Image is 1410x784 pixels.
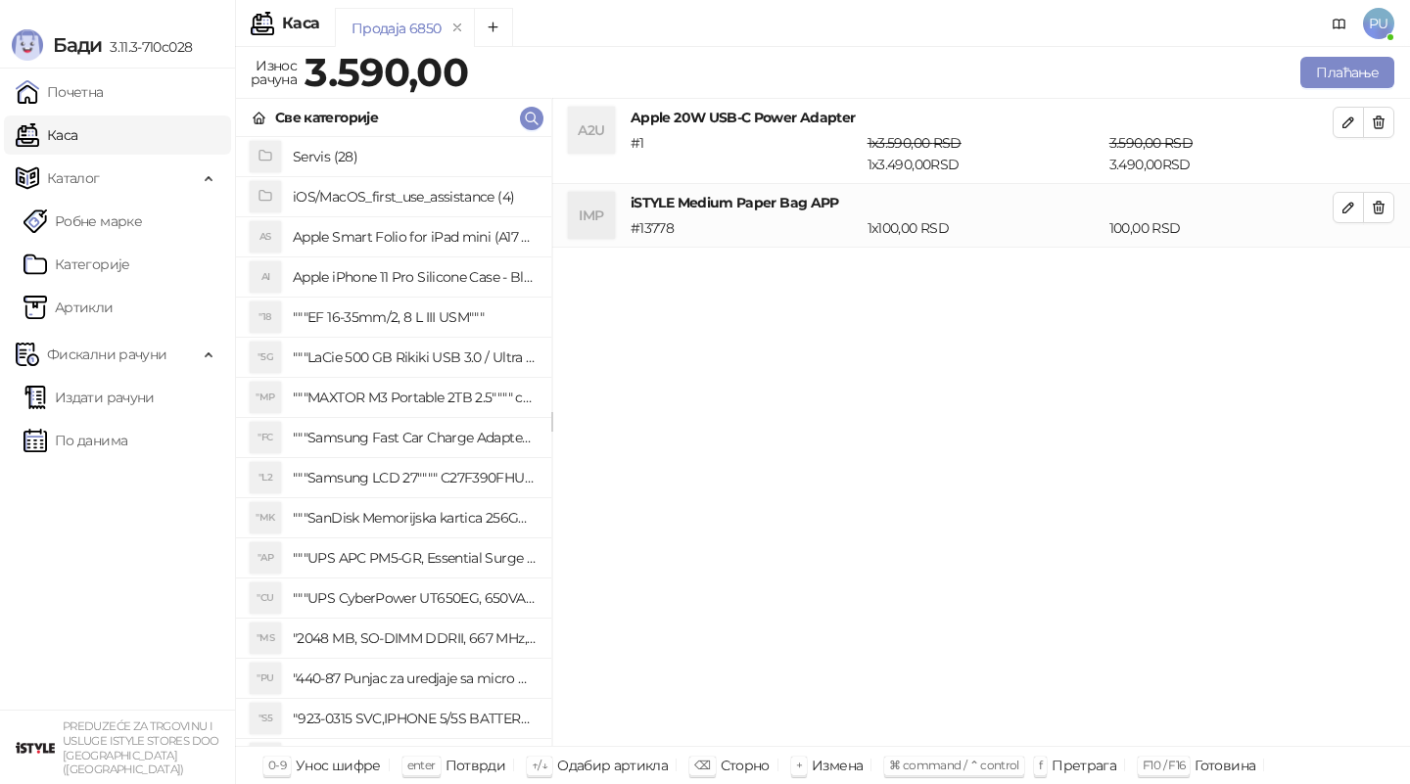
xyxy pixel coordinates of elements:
h4: """UPS CyberPower UT650EG, 650VA/360W , line-int., s_uko, desktop""" [293,582,536,614]
div: Износ рачуна [247,53,301,92]
button: Add tab [474,8,513,47]
div: Све категорије [275,107,378,128]
h4: "923-0315 SVC,IPHONE 5/5S BATTERY REMOVAL TRAY Držač za iPhone sa kojim se otvara display [293,703,536,734]
h4: """Samsung Fast Car Charge Adapter, brzi auto punja_, boja crna""" [293,422,536,453]
div: Сторно [721,753,770,778]
h4: Apple iPhone 11 Pro Silicone Case - Black [293,261,536,293]
div: Готовина [1195,753,1255,778]
a: Робне марке [23,202,142,241]
div: Продаја 6850 [352,18,441,39]
span: f [1039,758,1042,772]
small: PREDUZEĆE ZA TRGOVINU I USLUGE ISTYLE STORES DOO [GEOGRAPHIC_DATA] ([GEOGRAPHIC_DATA]) [63,719,219,776]
strong: 3.590,00 [305,48,468,96]
a: Документација [1324,8,1355,39]
a: Издати рачуни [23,378,155,417]
h4: "923-0448 SVC,IPHONE,TOURQUE DRIVER KIT .65KGF- CM Šrafciger " [293,743,536,774]
a: Почетна [16,72,104,112]
div: Претрага [1052,753,1116,778]
div: "FC [250,422,281,453]
div: "5G [250,342,281,373]
h4: """EF 16-35mm/2, 8 L III USM""" [293,301,536,333]
div: 100,00 RSD [1105,217,1337,239]
span: Фискални рачуни [47,335,166,374]
div: A2U [568,107,615,154]
img: 64x64-companyLogo-77b92cf4-9946-4f36-9751-bf7bb5fd2c7d.png [16,728,55,767]
div: "CU [250,582,281,614]
div: "MP [250,382,281,413]
div: Каса [282,16,319,31]
a: ArtikliАртикли [23,288,114,327]
a: Каса [16,115,77,155]
h4: """LaCie 500 GB Rikiki USB 3.0 / Ultra Compact & Resistant aluminum / USB 3.0 / 2.5""""""" [293,342,536,373]
a: Категорије [23,245,130,284]
div: "18 [250,301,281,333]
div: "L2 [250,462,281,493]
div: Измена [812,753,863,778]
span: ⌫ [694,758,710,772]
div: Потврди [446,753,506,778]
span: + [796,758,802,772]
div: # 1 [627,132,864,175]
button: Плаћање [1300,57,1394,88]
span: 3.11.3-710c028 [102,38,192,56]
div: "PU [250,663,281,694]
div: IMP [568,192,615,239]
div: 1 x 3.490,00 RSD [864,132,1105,175]
span: ⌘ command / ⌃ control [889,758,1019,772]
div: "MK [250,502,281,533]
span: PU [1363,8,1394,39]
div: Одабир артикла [557,753,668,778]
h4: """SanDisk Memorijska kartica 256GB microSDXC sa SD adapterom SDSQXA1-256G-GN6MA - Extreme PLUS, ... [293,502,536,533]
div: grid [236,137,551,746]
h4: "2048 MB, SO-DIMM DDRII, 667 MHz, Napajanje 1,8 0,1 V, Latencija CL5" [293,623,536,654]
h4: """Samsung LCD 27"""" C27F390FHUXEN""" [293,462,536,493]
h4: Servis (28) [293,141,536,172]
span: 1 x 3.590,00 RSD [868,134,962,152]
h4: "440-87 Punjac za uredjaje sa micro USB portom 4/1, Stand." [293,663,536,694]
span: F10 / F16 [1143,758,1185,772]
div: Унос шифре [296,753,381,778]
span: ↑/↓ [532,758,547,772]
h4: Apple 20W USB-C Power Adapter [631,107,1333,128]
div: # 13778 [627,217,864,239]
div: "SD [250,743,281,774]
div: AS [250,221,281,253]
a: По данима [23,421,127,460]
div: 1 x 100,00 RSD [864,217,1105,239]
h4: """UPS APC PM5-GR, Essential Surge Arrest,5 utic_nica""" [293,542,536,574]
button: remove [445,20,470,36]
span: Бади [53,33,102,57]
img: Logo [12,29,43,61]
h4: iSTYLE Medium Paper Bag APP [631,192,1333,213]
span: 0-9 [268,758,286,772]
span: Каталог [47,159,100,198]
div: 3.490,00 RSD [1105,132,1337,175]
div: AI [250,261,281,293]
h4: """MAXTOR M3 Portable 2TB 2.5"""" crni eksterni hard disk HX-M201TCB/GM""" [293,382,536,413]
h4: Apple Smart Folio for iPad mini (A17 Pro) - Sage [293,221,536,253]
div: "S5 [250,703,281,734]
div: "MS [250,623,281,654]
div: "AP [250,542,281,574]
h4: iOS/MacOS_first_use_assistance (4) [293,181,536,212]
span: enter [407,758,436,772]
span: 3.590,00 RSD [1109,134,1193,152]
